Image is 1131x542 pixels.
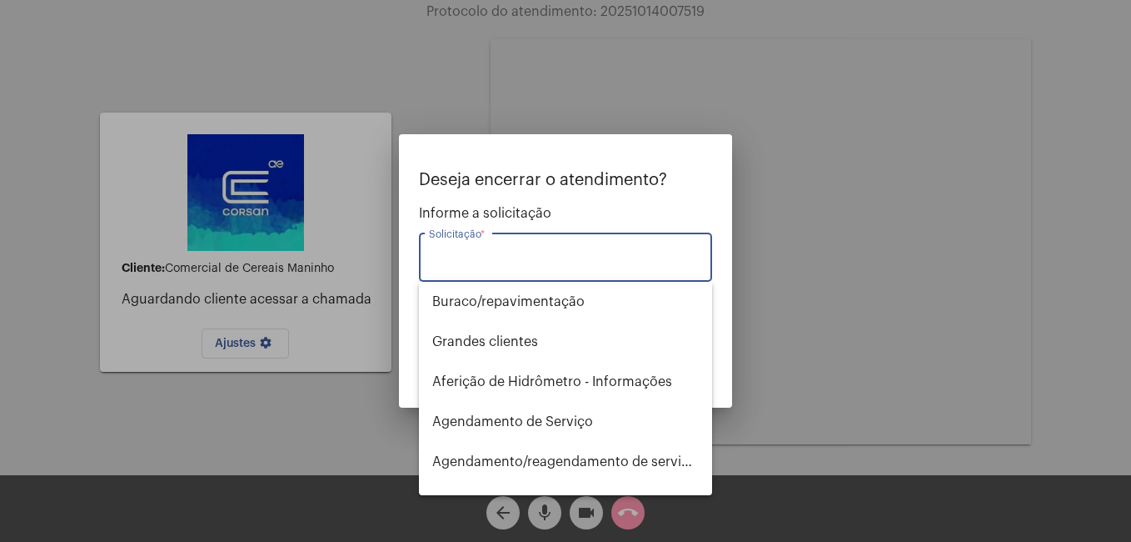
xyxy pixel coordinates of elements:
span: Alterar nome do usuário na fatura [432,482,699,522]
span: Aferição de Hidrômetro - Informações [432,362,699,402]
span: Agendamento/reagendamento de serviços - informações [432,442,699,482]
input: Buscar solicitação [429,253,702,268]
span: Informe a solicitação [419,206,712,221]
span: ⁠Grandes clientes [432,322,699,362]
p: Deseja encerrar o atendimento? [419,171,712,189]
span: Agendamento de Serviço [432,402,699,442]
span: ⁠Buraco/repavimentação [432,282,699,322]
